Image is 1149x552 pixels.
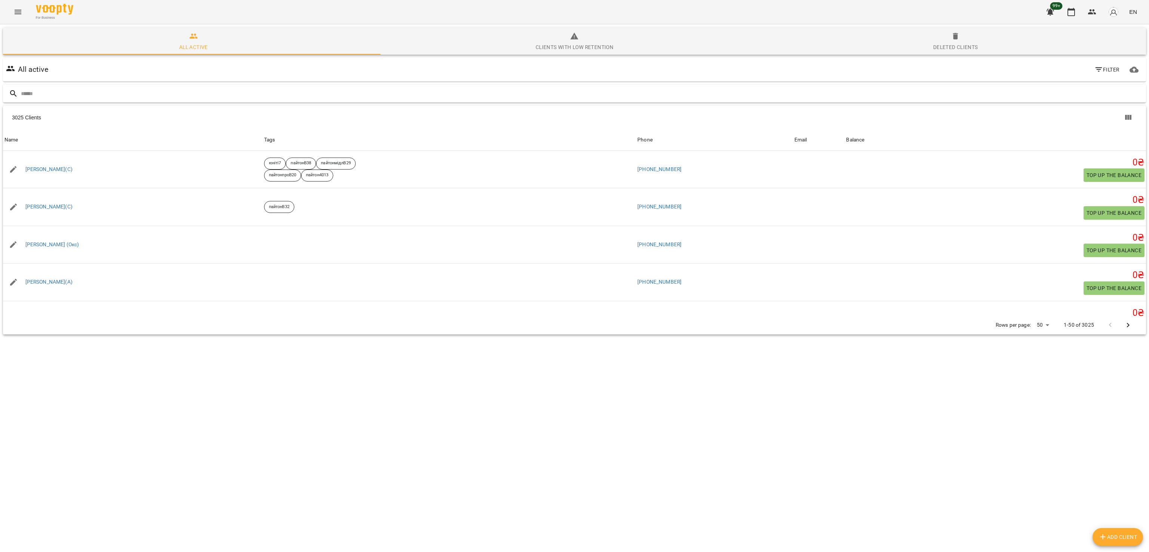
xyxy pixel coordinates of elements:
img: avatar_s.png [1108,7,1119,17]
div: Sort [794,135,807,144]
h5: 0 ₴ [846,269,1145,281]
h5: 0 ₴ [846,307,1145,319]
div: 50 [1034,320,1052,330]
span: Top up the balance [1087,171,1142,180]
a: [PHONE_NUMBER] [637,279,681,285]
button: Menu [9,3,27,21]
div: Clients with low retention [536,43,613,52]
span: Email [794,135,843,144]
button: Filter [1091,63,1122,76]
img: Voopty Logo [36,4,73,15]
div: пайтонВ32 [264,201,294,213]
span: Top up the balance [1087,208,1142,217]
span: 99+ [1050,2,1063,10]
div: 3025 Clients [12,114,580,121]
p: пайтон4013 [306,172,328,179]
a: [PERSON_NAME] (Окс) [25,241,79,248]
h5: 0 ₴ [846,232,1145,244]
button: EN [1126,5,1140,19]
a: [PHONE_NUMBER] [637,204,681,210]
div: Email [794,135,807,144]
div: пайтонВ38 [286,158,316,170]
div: пайтонмідлВ29 [316,158,355,170]
p: юніті7 [269,160,281,167]
p: пайтонмідлВ29 [321,160,350,167]
div: пайтонпроВ20 [264,170,301,182]
p: пайтонВ38 [291,160,311,167]
div: Deleted clients [933,43,978,52]
button: Show columns [1119,109,1137,126]
a: [PHONE_NUMBER] [637,241,681,247]
h6: All active [18,64,48,75]
p: 1-50 of 3025 [1064,321,1094,329]
span: Name [4,135,261,144]
div: Sort [846,135,864,144]
button: Top up the balance [1084,281,1145,295]
a: [PERSON_NAME](А) [25,278,73,286]
div: Table Toolbar [3,106,1146,129]
div: юніті7 [264,158,286,170]
span: EN [1129,8,1137,16]
span: Top up the balance [1087,284,1142,293]
p: пайтонВ32 [269,204,289,210]
span: For Business [36,15,73,20]
div: Sort [637,135,653,144]
button: Top up the balance [1084,206,1145,220]
div: Name [4,135,18,144]
a: [PHONE_NUMBER] [637,166,681,172]
div: пайтон4013 [301,170,333,182]
span: Top up the balance [1087,246,1142,255]
div: Phone [637,135,653,144]
div: Balance [846,135,864,144]
span: Phone [637,135,791,144]
button: Next Page [1119,316,1137,334]
a: [PERSON_NAME](С) [25,203,73,211]
span: Filter [1094,65,1119,74]
a: [PERSON_NAME](С) [25,166,73,173]
h5: 0 ₴ [846,157,1145,168]
div: Sort [4,135,18,144]
h5: 0 ₴ [846,194,1145,206]
p: пайтонпроВ20 [269,172,296,179]
button: Top up the balance [1084,244,1145,257]
button: Top up the balance [1084,168,1145,182]
div: All active [179,43,208,52]
p: Rows per page: [996,321,1031,329]
span: Balance [846,135,1145,144]
div: Tags [264,135,634,144]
